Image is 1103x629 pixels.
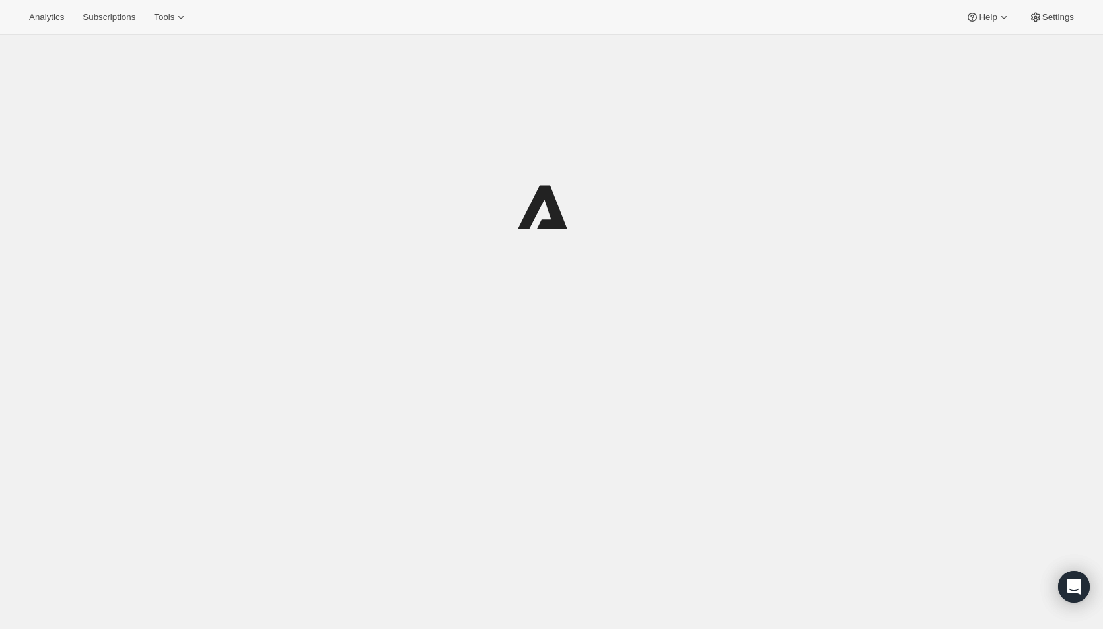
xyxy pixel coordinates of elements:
span: Help [979,12,997,22]
span: Analytics [29,12,64,22]
span: Subscriptions [83,12,135,22]
button: Analytics [21,8,72,26]
span: Settings [1042,12,1074,22]
button: Help [958,8,1018,26]
button: Subscriptions [75,8,143,26]
button: Settings [1021,8,1082,26]
div: Open Intercom Messenger [1058,571,1090,603]
span: Tools [154,12,174,22]
button: Tools [146,8,196,26]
